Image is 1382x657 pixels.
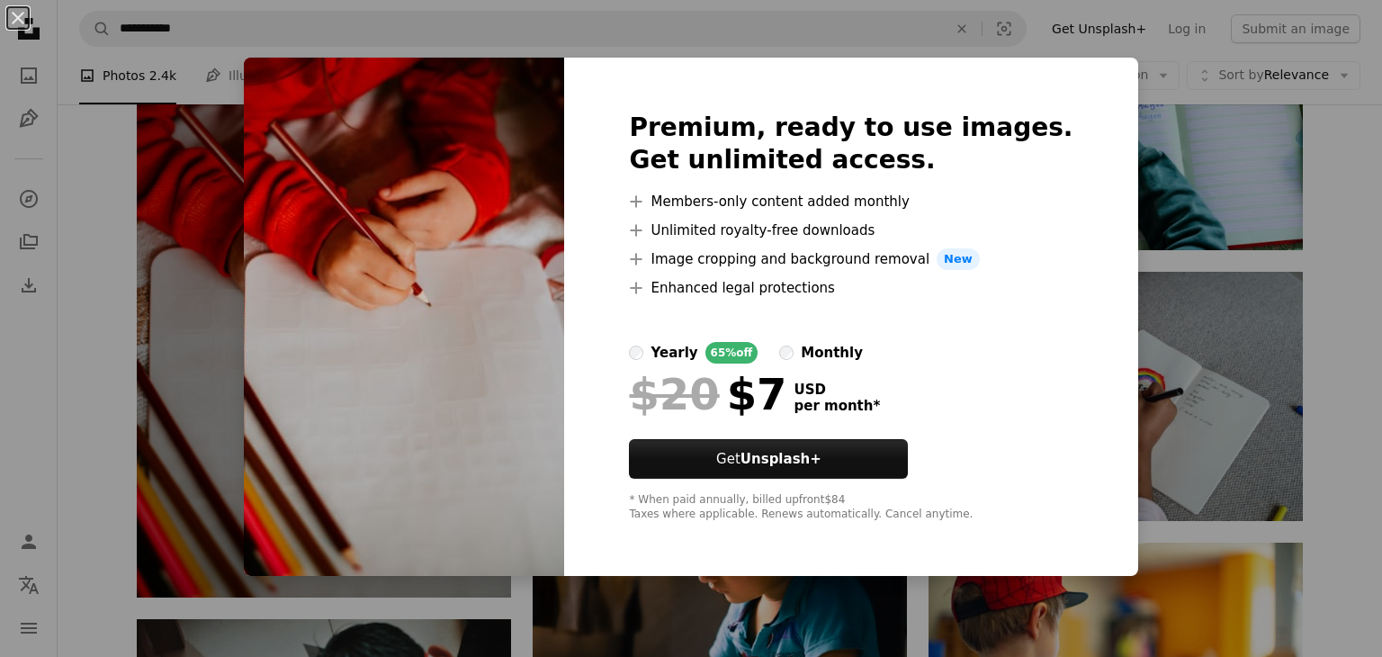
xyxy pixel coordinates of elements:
div: $7 [629,371,786,418]
input: monthly [779,346,794,360]
li: Members-only content added monthly [629,191,1072,212]
div: * When paid annually, billed upfront $84 Taxes where applicable. Renews automatically. Cancel any... [629,493,1072,522]
span: $20 [629,371,719,418]
li: Image cropping and background removal [629,248,1072,270]
li: Unlimited royalty-free downloads [629,220,1072,241]
span: New [937,248,980,270]
input: yearly65%off [629,346,643,360]
div: monthly [801,342,863,364]
strong: Unsplash+ [740,451,821,467]
div: 65% off [705,342,758,364]
span: USD [794,382,880,398]
button: GetUnsplash+ [629,439,908,479]
div: yearly [651,342,697,364]
img: premium_photo-1669613319312-53ad90847bf6 [244,58,564,576]
span: per month * [794,398,880,414]
li: Enhanced legal protections [629,277,1072,299]
h2: Premium, ready to use images. Get unlimited access. [629,112,1072,176]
